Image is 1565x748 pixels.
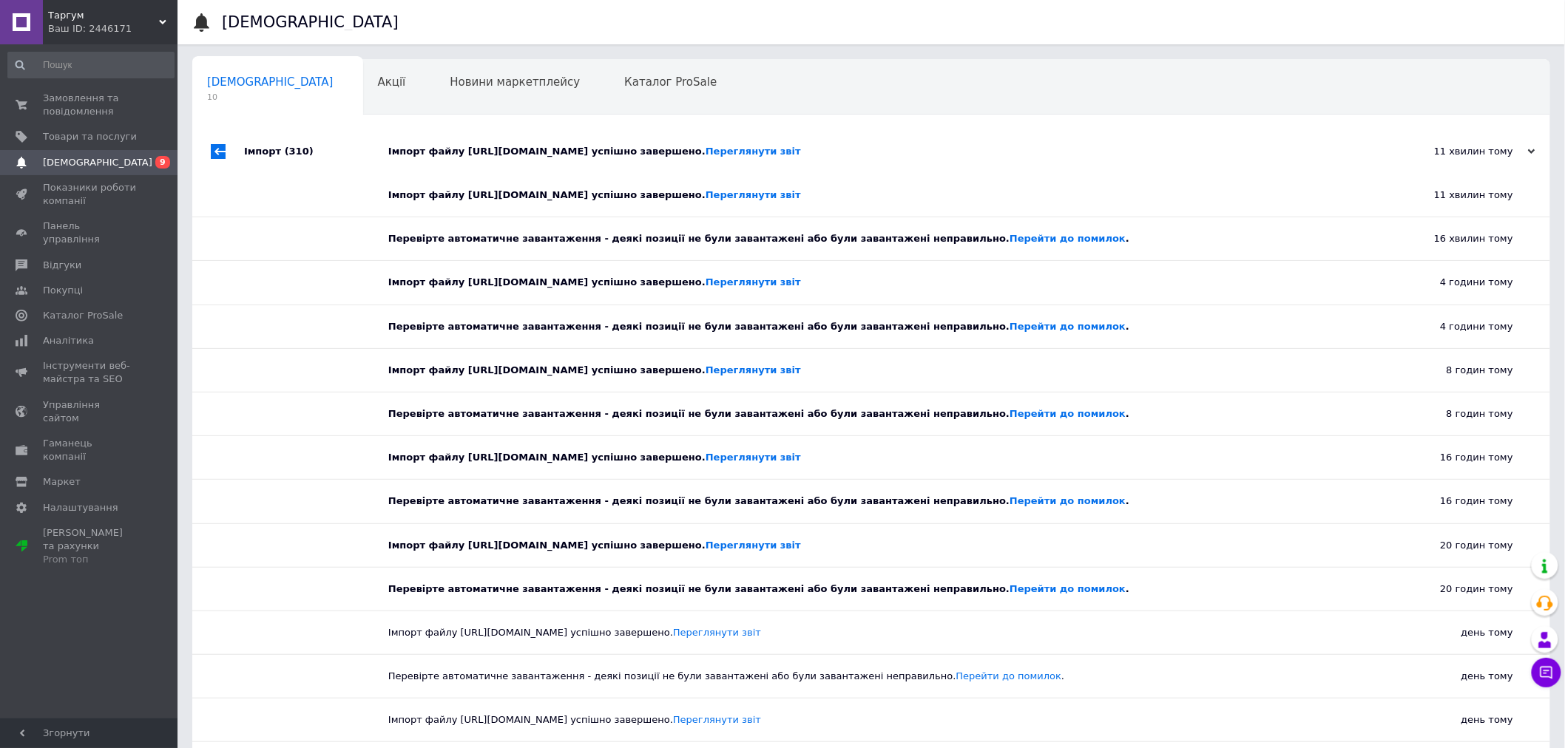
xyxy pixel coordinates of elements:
[43,334,94,347] span: Аналітика
[7,52,175,78] input: Пошук
[43,553,137,566] div: Prom топ
[43,309,123,322] span: Каталог ProSale
[388,626,1365,639] div: Імпорт файлу [URL][DOMAIN_NAME] успішно завершено.
[1365,524,1550,567] div: 20 годин тому
[956,670,1062,681] a: Перейти до помилок
[43,259,81,272] span: Відгуки
[706,452,801,463] a: Переглянути звіт
[1010,495,1126,506] a: Перейти до помилок
[43,92,137,118] span: Замовлення та повідомлення
[673,714,761,725] a: Переглянути звіт
[1365,349,1550,392] div: 8 годин тому
[244,129,388,174] div: Імпорт
[43,437,137,463] span: Гаманець компанії
[1365,217,1550,260] div: 16 хвилин тому
[1365,174,1550,217] div: 11 хвилин тому
[43,359,137,386] span: Інструменти веб-майстра та SEO
[1010,321,1126,332] a: Перейти до помилок
[1365,305,1550,348] div: 4 години тому
[43,501,118,514] span: Налаштування
[388,188,1365,202] div: Імпорт файлу [URL][DOMAIN_NAME] успішно завершено.
[706,189,801,200] a: Переглянути звіт
[388,451,1365,464] div: Імпорт файлу [URL][DOMAIN_NAME] успішно завершено.
[1387,145,1535,158] div: 11 хвилин тому
[1365,698,1550,741] div: день тому
[1365,436,1550,479] div: 16 годин тому
[624,75,717,89] span: Каталог ProSale
[388,539,1365,552] div: Імпорт файлу [URL][DOMAIN_NAME] успішно завершено.
[43,475,81,489] span: Маркет
[388,407,1365,421] div: Перевірте автоматичне завантаження - деякі позиції не були завантажені або були завантажені непра...
[43,220,137,246] span: Панель управління
[155,156,170,169] span: 9
[43,181,137,208] span: Показники роботи компанії
[1365,611,1550,654] div: день тому
[388,232,1365,245] div: Перевірте автоматичне завантаження - деякі позиції не були завантажені або були завантажені непра...
[706,364,801,375] a: Переглянути звіт
[388,364,1365,377] div: Імпорт файлу [URL][DOMAIN_NAME] успішно завершено.
[1365,392,1550,435] div: 8 годин тому
[43,156,152,169] span: [DEMOGRAPHIC_DATA]
[1010,583,1126,594] a: Перейти до помилок
[1365,655,1550,698] div: день тому
[673,627,761,638] a: Переглянути звіт
[706,276,801,288] a: Переглянути звіт
[1365,568,1550,611] div: 20 годин тому
[388,320,1365,333] div: Перевірте автоматичне завантаження - деякі позиції не були завантажені або були завантажені непра...
[388,145,1387,158] div: Імпорт файлу [URL][DOMAIN_NAME] успішно завершено.
[1010,233,1126,244] a: Перейти до помилок
[388,494,1365,508] div: Перевірте автоматичне завантаження - деякі позиції не були завантажені або були завантажені непра...
[207,75,334,89] span: [DEMOGRAPHIC_DATA]
[388,670,1365,683] div: Перевірте автоматичне завантаження - деякі позиції не були завантажені або були завантажені непра...
[706,540,801,551] a: Переглянути звіт
[43,398,137,425] span: Управління сайтом
[207,92,334,103] span: 10
[1010,408,1126,419] a: Перейти до помилок
[388,713,1365,727] div: Імпорт файлу [URL][DOMAIN_NAME] успішно завершено.
[43,526,137,567] span: [PERSON_NAME] та рахунки
[1365,261,1550,304] div: 4 години тому
[378,75,406,89] span: Акції
[388,276,1365,289] div: Імпорт файлу [URL][DOMAIN_NAME] успішно завершено.
[388,582,1365,596] div: Перевірте автоматичне завантаження - деякі позиції не були завантажені або були завантажені непра...
[1532,658,1561,687] button: Чат з покупцем
[43,284,83,297] span: Покупці
[1365,480,1550,523] div: 16 годин тому
[48,22,178,35] div: Ваш ID: 2446171
[450,75,580,89] span: Новини маркетплейсу
[222,13,399,31] h1: [DEMOGRAPHIC_DATA]
[48,9,159,22] span: Таргум
[43,130,137,143] span: Товари та послуги
[706,146,801,157] a: Переглянути звіт
[285,146,314,157] span: (310)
